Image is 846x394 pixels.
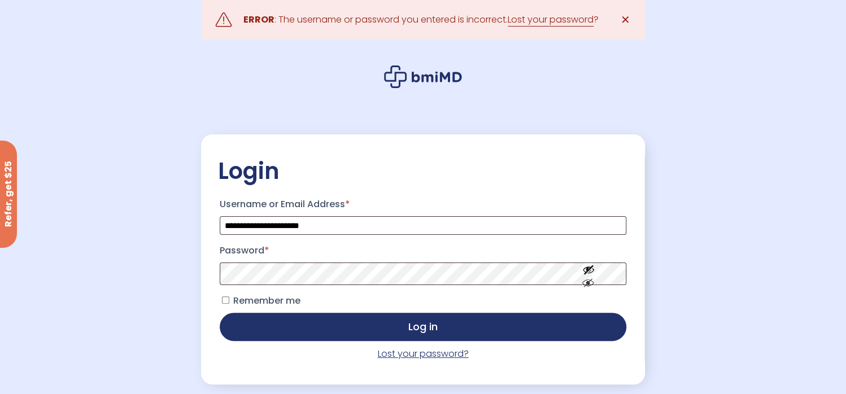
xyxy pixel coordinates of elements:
[243,12,599,28] div: : The username or password you entered is incorrect. ?
[222,296,229,304] input: Remember me
[378,347,469,360] a: Lost your password?
[218,157,628,185] h2: Login
[621,12,630,28] span: ✕
[243,13,274,26] strong: ERROR
[220,313,626,341] button: Log in
[233,294,300,307] span: Remember me
[508,13,594,27] a: Lost your password
[614,8,636,31] a: ✕
[220,242,626,260] label: Password
[557,254,620,293] button: Show password
[220,195,626,213] label: Username or Email Address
